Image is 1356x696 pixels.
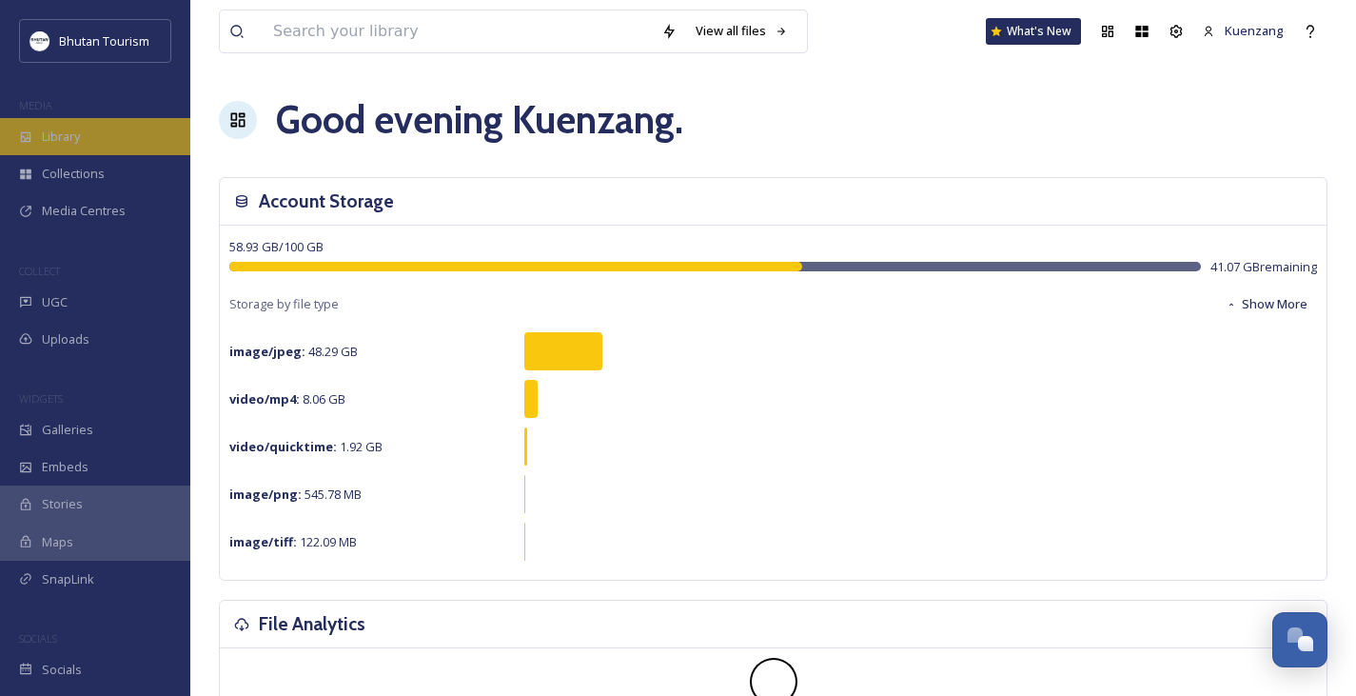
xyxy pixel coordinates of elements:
[229,533,357,550] span: 122.09 MB
[19,391,63,406] span: WIDGETS
[229,343,358,360] span: 48.29 GB
[42,495,83,513] span: Stories
[259,610,365,638] h3: File Analytics
[42,165,105,183] span: Collections
[42,458,88,476] span: Embeds
[229,343,305,360] strong: image/jpeg :
[19,631,57,646] span: SOCIALS
[229,390,300,408] strong: video/mp4 :
[42,421,93,439] span: Galleries
[42,533,73,551] span: Maps
[986,18,1081,45] a: What's New
[229,486,362,503] span: 545.78 MB
[229,533,297,550] strong: image/tiff :
[59,32,149,50] span: Bhutan Tourism
[229,238,324,255] span: 58.93 GB / 100 GB
[276,91,683,149] h1: Good evening Kuenzang .
[1216,286,1317,323] button: Show More
[264,10,652,52] input: Search your library
[19,98,52,112] span: MEDIA
[1193,12,1293,50] a: Kuenzang
[42,330,89,348] span: Uploads
[1225,22,1284,39] span: Kuenzang
[42,202,126,220] span: Media Centres
[229,438,383,455] span: 1.92 GB
[229,295,339,313] span: Storage by file type
[42,128,80,146] span: Library
[30,31,49,50] img: BT_Logo_BB_Lockup_CMYK_High%2520Res.jpg
[1210,258,1317,276] span: 41.07 GB remaining
[42,293,68,311] span: UGC
[229,438,337,455] strong: video/quicktime :
[42,661,82,679] span: Socials
[1272,612,1327,667] button: Open Chat
[42,570,94,588] span: SnapLink
[686,12,797,50] a: View all files
[229,390,345,408] span: 8.06 GB
[19,264,60,278] span: COLLECT
[229,486,302,503] strong: image/png :
[259,188,394,215] h3: Account Storage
